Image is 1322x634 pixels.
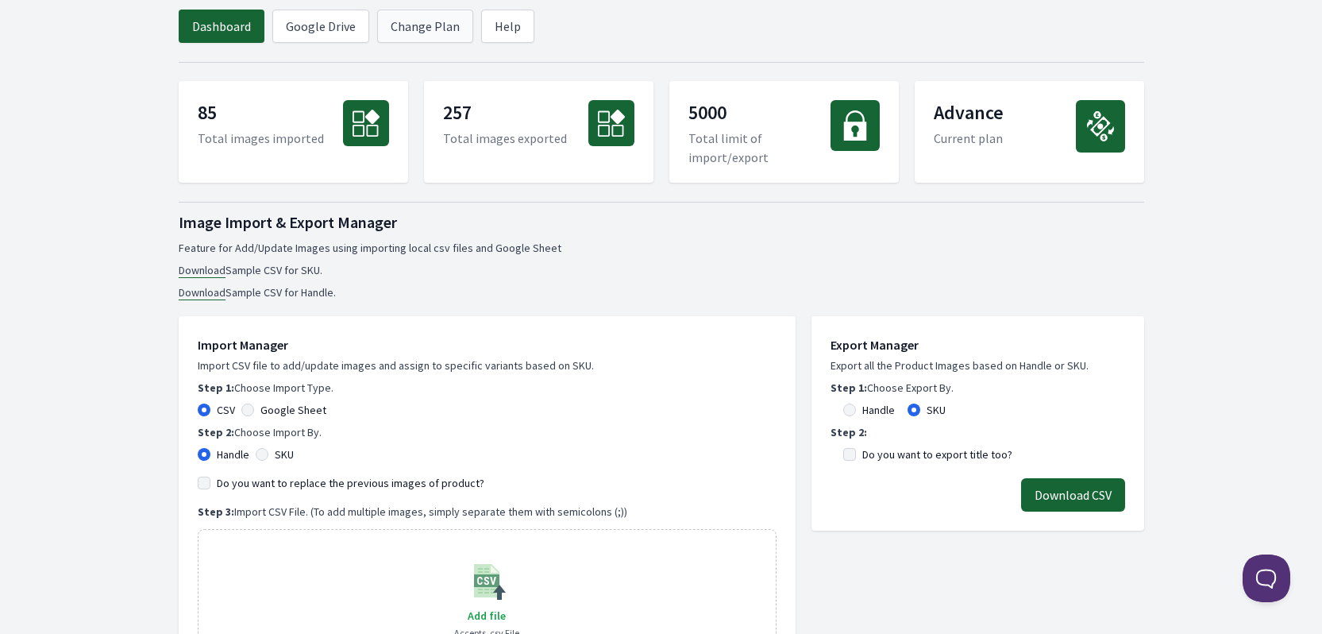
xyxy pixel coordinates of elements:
[468,609,506,623] span: Add file
[198,335,777,354] h1: Import Manager
[179,263,225,278] a: Download
[217,447,249,462] label: Handle
[198,380,777,396] p: Choose Import Type.
[831,335,1125,354] h1: Export Manager
[198,504,234,519] b: Step 3:
[443,129,567,148] p: Total images exported
[481,10,534,43] a: Help
[179,211,1144,234] h1: Image Import & Export Manager
[260,402,326,418] label: Google Sheet
[275,447,294,462] label: SKU
[831,380,1125,396] p: Choose Export By.
[179,10,264,43] a: Dashboard
[927,402,946,418] label: SKU
[831,425,867,439] b: Step 2:
[198,358,777,373] p: Import CSV file to add/update images and assign to specific variants based on SKU.
[179,240,1144,256] p: Feature for Add/Update Images using importing local csv files and Google Sheet
[831,381,867,395] b: Step 1:
[217,475,484,491] label: Do you want to replace the previous images of product?
[198,424,777,440] p: Choose Import By.
[198,504,777,520] p: Import CSV File. (To add multiple images, simply separate them with semicolons (;))
[198,100,324,129] p: 85
[179,285,225,300] a: Download
[1021,478,1125,512] button: Download CSV
[217,402,235,418] label: CSV
[934,129,1004,148] p: Current plan
[179,284,1144,300] li: Sample CSV for Handle.
[1243,555,1290,602] iframe: Toggle Customer Support
[198,381,234,395] b: Step 1:
[377,10,473,43] a: Change Plan
[272,10,369,43] a: Google Drive
[443,100,567,129] p: 257
[179,262,1144,278] li: Sample CSV for SKU.
[198,129,324,148] p: Total images imported
[862,402,895,418] label: Handle
[934,100,1004,129] p: Advance
[831,358,1125,373] p: Export all the Product Images based on Handle or SKU.
[688,100,831,129] p: 5000
[688,129,831,167] p: Total limit of import/export
[862,447,1012,462] label: Do you want to export title too?
[198,425,234,439] b: Step 2:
